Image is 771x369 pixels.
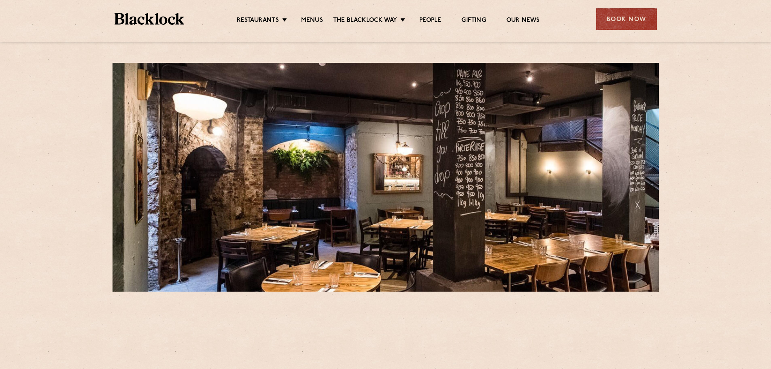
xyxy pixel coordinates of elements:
[333,17,397,26] a: The Blacklock Way
[301,17,323,26] a: Menus
[419,17,441,26] a: People
[237,17,279,26] a: Restaurants
[115,13,185,25] img: BL_Textured_Logo-footer-cropped.svg
[461,17,486,26] a: Gifting
[506,17,540,26] a: Our News
[596,8,657,30] div: Book Now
